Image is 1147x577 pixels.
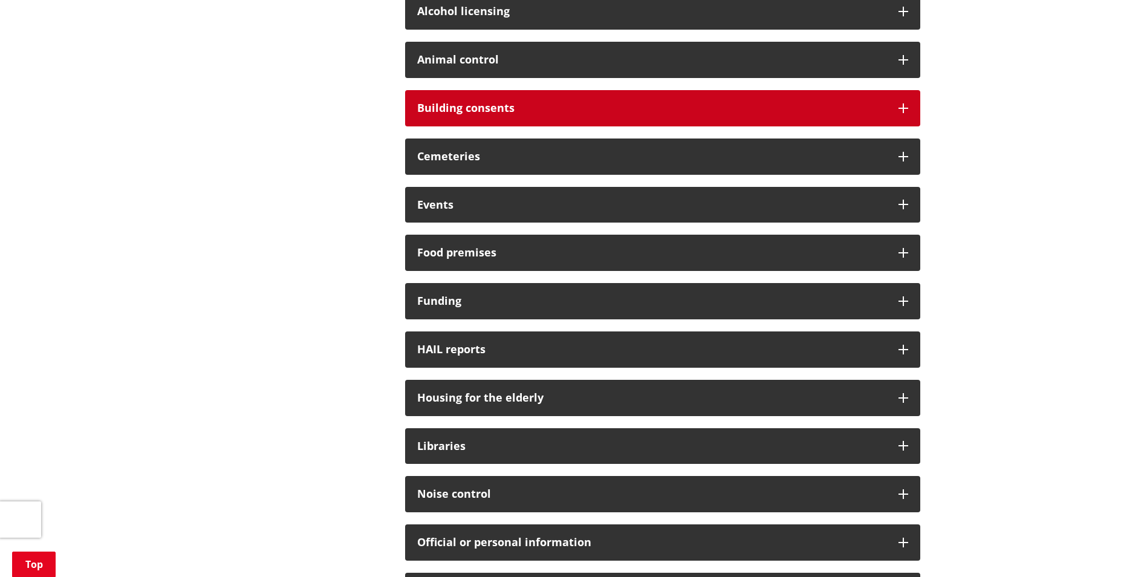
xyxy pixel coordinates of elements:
h3: Events [417,199,886,211]
h3: Official or personal information [417,536,886,549]
h3: Funding [417,295,886,307]
iframe: Messenger Launcher [1091,526,1135,570]
h3: Cemeteries [417,151,886,163]
h3: Libraries [417,440,886,452]
h3: Food premises [417,247,886,259]
h3: Noise control [417,488,886,500]
h3: Building consents [417,102,886,114]
h3: Alcohol licensing [417,5,886,18]
h3: Animal control [417,54,886,66]
h3: Housing for the elderly [417,392,886,404]
a: Top [12,552,56,577]
h3: HAIL reports [417,344,886,356]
